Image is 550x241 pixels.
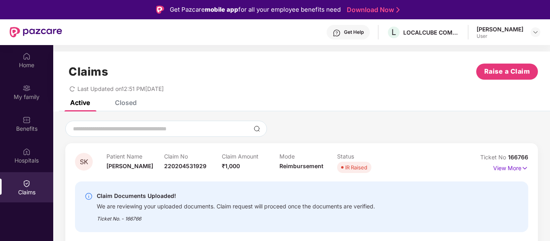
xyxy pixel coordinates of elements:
div: Closed [115,99,137,107]
img: svg+xml;base64,PHN2ZyB3aWR0aD0iMjAiIGhlaWdodD0iMjAiIHZpZXdCb3g9IjAgMCAyMCAyMCIgZmlsbD0ibm9uZSIgeG... [23,84,31,92]
div: Ticket No. - 166766 [97,210,375,222]
span: L [392,27,396,37]
div: User [477,33,523,39]
p: Claim Amount [222,153,279,160]
span: 220204531929 [164,163,206,169]
span: ₹1,000 [222,163,240,169]
img: svg+xml;base64,PHN2ZyBpZD0iQmVuZWZpdHMiIHhtbG5zPSJodHRwOi8vd3d3LnczLm9yZy8yMDAwL3N2ZyIgd2lkdGg9Ij... [23,116,31,124]
div: [PERSON_NAME] [477,25,523,33]
p: Claim No [164,153,222,160]
img: svg+xml;base64,PHN2ZyBpZD0iSGVscC0zMngzMiIgeG1sbnM9Imh0dHA6Ly93d3cudzMub3JnLzIwMDAvc3ZnIiB3aWR0aD... [333,29,341,37]
span: Last Updated on 12:51 PM[DATE] [77,85,164,92]
img: svg+xml;base64,PHN2ZyB4bWxucz0iaHR0cDovL3d3dy53My5vcmcvMjAwMC9zdmciIHdpZHRoPSIxNyIgaGVpZ2h0PSIxNy... [521,164,528,173]
img: New Pazcare Logo [10,27,62,37]
div: Active [70,99,90,107]
p: Mode [279,153,337,160]
img: Logo [156,6,164,14]
span: SK [80,159,88,165]
img: Stroke [396,6,400,14]
div: Claim Documents Uploaded! [97,191,375,201]
span: Raise a Claim [484,66,530,76]
button: Raise a Claim [476,64,538,80]
strong: mobile app [205,6,238,13]
span: Ticket No [480,154,508,161]
span: [PERSON_NAME] [106,163,153,169]
div: LOCALCUBE COMMERCE PRIVATE LIMITED [403,29,460,36]
p: View More [493,162,528,173]
img: svg+xml;base64,PHN2ZyBpZD0iQ2xhaW0iIHhtbG5zPSJodHRwOi8vd3d3LnczLm9yZy8yMDAwL3N2ZyIgd2lkdGg9IjIwIi... [23,179,31,187]
span: Reimbursement [279,163,323,169]
p: Status [337,153,395,160]
div: IR Raised [345,163,367,171]
div: Get Help [344,29,364,35]
div: We are reviewing your uploaded documents. Claim request will proceed once the documents are verif... [97,201,375,210]
img: svg+xml;base64,PHN2ZyBpZD0iSG9tZSIgeG1sbnM9Imh0dHA6Ly93d3cudzMub3JnLzIwMDAvc3ZnIiB3aWR0aD0iMjAiIG... [23,52,31,60]
h1: Claims [69,65,108,78]
div: Get Pazcare for all your employee benefits need [170,5,341,14]
a: Download Now [347,6,397,14]
img: svg+xml;base64,PHN2ZyBpZD0iRHJvcGRvd24tMzJ4MzIiIHhtbG5zPSJodHRwOi8vd3d3LnczLm9yZy8yMDAwL3N2ZyIgd2... [532,29,539,35]
img: svg+xml;base64,PHN2ZyBpZD0iSG9zcGl0YWxzIiB4bWxucz0iaHR0cDovL3d3dy53My5vcmcvMjAwMC9zdmciIHdpZHRoPS... [23,148,31,156]
span: 166766 [508,154,528,161]
span: redo [69,85,75,92]
img: svg+xml;base64,PHN2ZyBpZD0iSW5mby0yMHgyMCIgeG1sbnM9Imh0dHA6Ly93d3cudzMub3JnLzIwMDAvc3ZnIiB3aWR0aD... [85,192,93,200]
p: Patient Name [106,153,164,160]
img: svg+xml;base64,PHN2ZyBpZD0iU2VhcmNoLTMyeDMyIiB4bWxucz0iaHR0cDovL3d3dy53My5vcmcvMjAwMC9zdmciIHdpZH... [254,126,260,132]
